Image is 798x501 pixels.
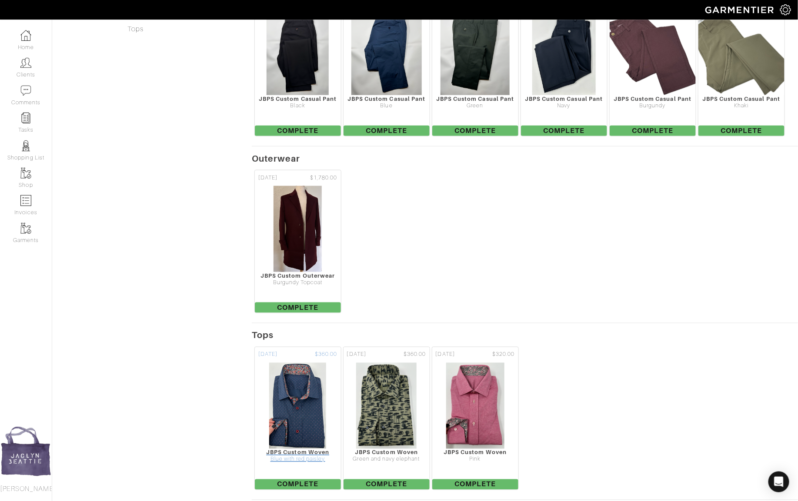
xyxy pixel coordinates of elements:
[20,30,31,41] img: dashboard-icon-dbcd8f5a0b271acd01030246c82b418ddd0df26cd7fceb0bd07c9910d44c42f6.png
[266,9,329,96] img: 3Ajh8KgrTzLXRbF7Cg2GpoKg
[344,449,430,456] div: JBPS Custom Woven
[610,96,696,102] div: JBPS Custom Casual Pant
[255,126,341,136] span: Complete
[356,362,417,449] img: fhif6M2oy5Xu3WneWEs8bDa2
[252,330,798,341] h5: Tops
[404,351,426,359] span: $360.00
[432,96,518,102] div: JBPS Custom Casual Pant
[440,9,510,96] img: E49Ke35zz5bbUAHJc9H8WCSg
[20,57,31,68] img: clients-icon-6bae9207a08558b7cb47a8932f037763ab4055f8c8b6bfacd5dc20c3e0201464.png
[432,449,518,456] div: JBPS Custom Woven
[269,362,327,449] img: FTerjXfZmxCuvrzQYdUNN3SQ
[20,85,31,96] img: comment-icon-a0a6a9ef722e966f86d9cbdc48e553b5cf19dbc54f86b18d962a5391bc8f6eb6.png
[344,479,430,490] span: Complete
[315,351,337,359] span: $360.00
[608,9,698,96] img: RELgyi6Wm7AhLiQysLteyS1r
[255,272,341,279] div: JBPS Custom Outerwear
[273,186,322,272] img: pQ3MkmQZKvW9nn5QQ78Nnz8C
[610,126,696,136] span: Complete
[255,96,341,102] div: JBPS Custom Casual Pant
[688,9,795,96] img: VtgTs8Az9pCBx3aBC1uEYFTa
[431,346,520,491] a: [DATE] $320.00 JBPS Custom Woven Pink Complete
[254,169,342,314] a: [DATE] $1,780.00 JBPS Custom Outerwear Burgundy Topcoat Complete
[701,2,780,17] img: garmentier-logo-header-white-b43fb05a5012e4ada735d5af1a66efaba907eab6374d6393d1fbf88cb4ef424d.png
[492,351,514,359] span: $320.00
[20,195,31,206] img: orders-icon-0abe47150d42831381b5fb84f609e132dff9fe21cb692f30cb5eec754e2cba89.png
[610,103,696,109] div: Burgundy
[521,96,607,102] div: JBPS Custom Casual Pant
[127,25,144,33] a: Tops
[255,103,341,109] div: Black
[20,140,31,151] img: stylists-icon-eb353228a002819b7ec25b43dbf5f0378dd9e0616d9560372ff212230b889e62.png
[254,346,342,491] a: [DATE] $360.00 JBPS Custom Woven Blue with red paisley Complete
[768,471,789,492] div: Open Intercom Messenger
[432,456,518,463] div: Pink
[446,362,505,449] img: haMpPjfNjKJSaguaVZ3XAAEe
[255,479,341,490] span: Complete
[344,103,430,109] div: Blue
[698,126,785,136] span: Complete
[255,302,341,313] span: Complete
[347,351,366,359] span: [DATE]
[20,168,31,179] img: garments-icon-b7da505a4dc4fd61783c78ac3ca0ef83fa9d6f193b1c9dc38574b1d14d53ca28.png
[432,479,518,490] span: Complete
[255,449,341,456] div: JBPS Custom Woven
[20,113,31,123] img: reminder-icon-8004d30b9f0a5d33ae49ab947aed9ed385cf756f9e5892f1edd6e32f2345188e.png
[310,174,337,182] span: $1,780.00
[432,126,518,136] span: Complete
[351,9,422,96] img: fEtF9wHDKQcsp3PFXDGA2Z3j
[432,103,518,109] div: Green
[258,351,277,359] span: [DATE]
[344,96,430,102] div: JBPS Custom Casual Pant
[532,9,596,96] img: dmqbEvUwguha6r7pSK7czH1M
[252,153,798,164] h5: Outerwear
[344,126,430,136] span: Complete
[780,4,791,15] img: gear-icon-white-bd11855cb880d31180b6d7d6211b90ccbf57a29d726f0c71d8c61bd08dd39cc2.png
[255,279,341,286] div: Burgundy Topcoat
[521,103,607,109] div: Navy
[344,456,430,463] div: Green and navy elephant
[698,96,785,102] div: JBPS Custom Casual Pant
[255,456,341,463] div: Blue with red paisley
[698,103,785,109] div: Khaki
[258,174,277,182] span: [DATE]
[20,223,31,234] img: garments-icon-b7da505a4dc4fd61783c78ac3ca0ef83fa9d6f193b1c9dc38574b1d14d53ca28.png
[342,346,431,491] a: [DATE] $360.00 JBPS Custom Woven Green and navy elephant Complete
[521,126,607,136] span: Complete
[436,351,455,359] span: [DATE]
